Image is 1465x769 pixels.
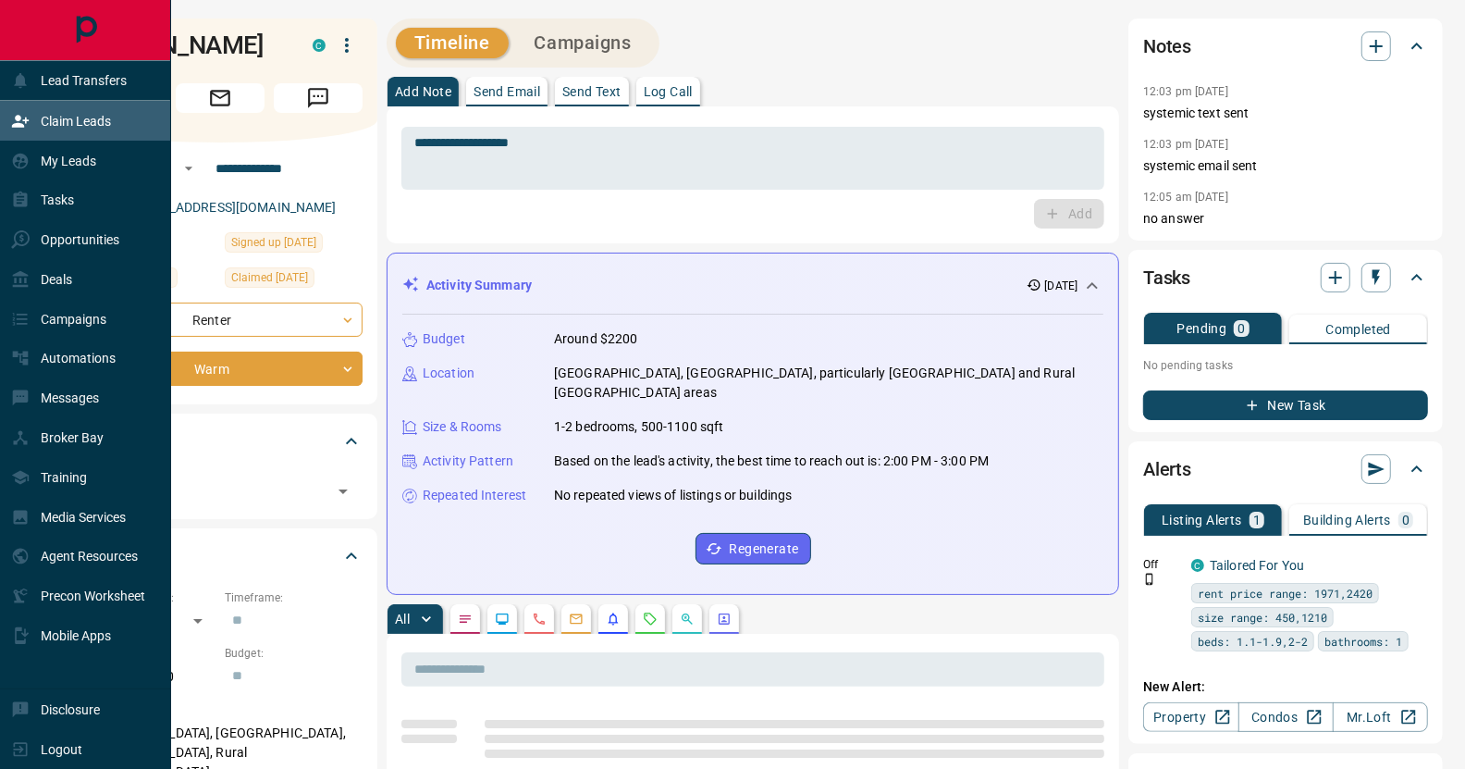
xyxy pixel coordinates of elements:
h2: Notes [1143,31,1191,61]
a: Condos [1238,702,1334,732]
span: size range: 450,1210 [1198,608,1327,626]
p: Around $2200 [554,329,638,349]
div: Notes [1143,24,1428,68]
p: Budget [423,329,465,349]
p: Listing Alerts [1162,514,1242,527]
svg: Emails [569,612,584,626]
span: bathrooms: 1 [1324,632,1402,651]
p: Areas Searched: [78,701,363,718]
p: 1 [1253,514,1261,527]
div: Tasks [1143,255,1428,300]
svg: Push Notification Only [1143,573,1156,586]
p: 1-2 bedrooms, 500-1100 sqft [554,417,724,437]
div: Criteria [78,534,363,578]
div: Warm [78,352,363,386]
h2: Alerts [1143,454,1191,484]
svg: Calls [532,612,547,626]
a: Mr.Loft [1333,702,1428,732]
div: Renter [78,303,363,337]
p: New Alert: [1143,677,1428,697]
p: 12:03 pm [DATE] [1143,138,1228,151]
span: Claimed [DATE] [231,268,308,287]
p: 12:05 am [DATE] [1143,191,1228,204]
p: 0 [1402,514,1410,527]
h1: [PERSON_NAME] [78,31,285,60]
p: 0 [1237,322,1245,335]
svg: Listing Alerts [606,612,621,626]
a: Property [1143,702,1238,732]
p: Timeframe: [225,589,363,606]
p: Off [1143,556,1180,573]
button: Open [330,478,356,504]
h2: Tasks [1143,263,1190,292]
svg: Notes [458,612,473,626]
p: Add Note [395,85,451,98]
div: Thu Sep 11 2025 [225,232,363,258]
p: no answer [1143,209,1428,229]
p: Repeated Interest [423,486,526,505]
div: Activity Summary[DATE] [402,268,1103,303]
span: beds: 1.1-1.9,2-2 [1198,632,1308,651]
p: Pending [1177,322,1227,335]
p: Send Email [474,85,540,98]
p: [GEOGRAPHIC_DATA], [GEOGRAPHIC_DATA], particularly [GEOGRAPHIC_DATA] and Rural [GEOGRAPHIC_DATA] ... [554,364,1103,403]
p: No repeated views of listings or buildings [554,486,793,505]
div: Tags [78,419,363,464]
p: Size & Rooms [423,417,502,437]
span: Signed up [DATE] [231,233,316,252]
svg: Lead Browsing Activity [495,612,510,626]
span: Message [274,83,363,113]
div: Alerts [1143,447,1428,491]
p: systemic text sent [1143,104,1428,123]
p: No pending tasks [1143,352,1428,379]
p: systemic email sent [1143,156,1428,176]
p: Send Text [562,85,622,98]
div: condos.ca [1191,559,1204,572]
p: 12:03 pm [DATE] [1143,85,1228,98]
p: Location [423,364,474,383]
button: Regenerate [696,533,811,564]
svg: Agent Actions [717,612,732,626]
svg: Opportunities [680,612,695,626]
div: Fri Sep 12 2025 [225,267,363,293]
button: Campaigns [516,28,650,58]
span: Email [176,83,265,113]
p: Activity Pattern [423,452,513,471]
svg: Requests [643,612,658,626]
p: Log Call [644,85,693,98]
button: New Task [1143,391,1428,420]
button: Timeline [396,28,509,58]
p: Activity Summary [426,276,532,295]
p: Budget: [225,645,363,662]
p: Based on the lead's activity, the best time to reach out is: 2:00 PM - 3:00 PM [554,452,989,471]
button: Open [178,157,200,180]
a: [EMAIL_ADDRESS][DOMAIN_NAME] [128,200,337,215]
p: All [395,613,410,626]
p: Building Alerts [1303,514,1391,527]
div: condos.ca [313,39,326,52]
a: Tailored For You [1210,558,1304,573]
p: [DATE] [1045,278,1078,294]
span: rent price range: 1971,2420 [1198,584,1373,602]
p: Completed [1325,323,1391,336]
